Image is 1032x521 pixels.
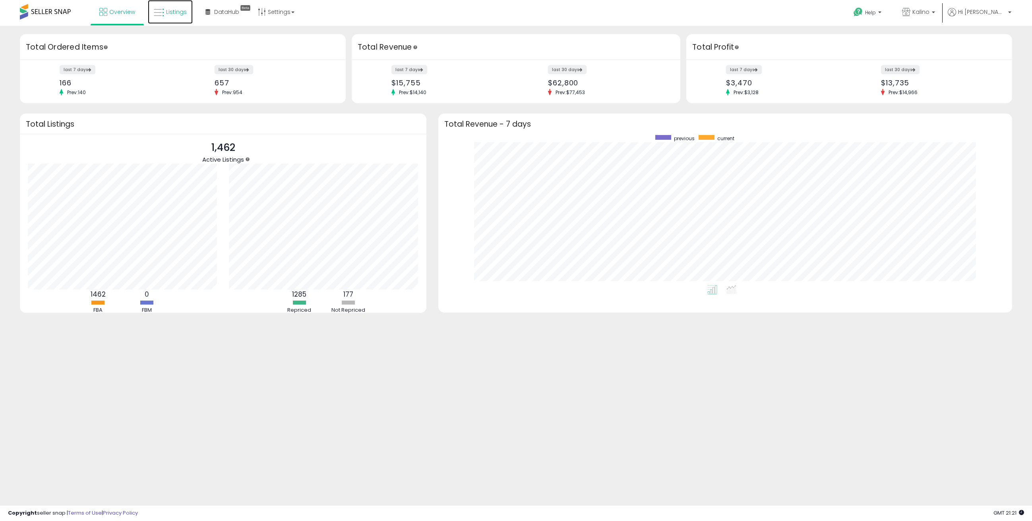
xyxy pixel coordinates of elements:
[26,42,340,53] h3: Total Ordered Items
[444,121,1006,127] h3: Total Revenue - 7 days
[292,289,306,299] b: 1285
[885,89,922,96] span: Prev: $14,966
[726,65,762,74] label: last 7 days
[63,89,90,96] span: Prev: 140
[102,44,109,51] div: Tooltip anchor
[730,89,763,96] span: Prev: $3,128
[343,289,353,299] b: 177
[548,65,587,74] label: last 30 days
[674,135,695,142] span: previous
[692,42,1006,53] h3: Total Profit
[238,4,252,12] div: Tooltip anchor
[912,8,929,16] span: Kalino
[548,79,666,87] div: $62,800
[202,140,244,155] p: 1,462
[60,79,177,87] div: 166
[395,89,430,96] span: Prev: $14,140
[74,307,122,314] div: FBA
[726,79,843,87] div: $3,470
[853,7,863,17] i: Get Help
[958,8,1006,16] span: Hi [PERSON_NAME]
[60,65,95,74] label: last 7 days
[847,1,889,26] a: Help
[358,42,674,53] h3: Total Revenue
[214,8,239,16] span: DataHub
[552,89,589,96] span: Prev: $77,453
[215,65,253,74] label: last 30 days
[145,289,149,299] b: 0
[215,79,332,87] div: 657
[717,135,734,142] span: current
[324,307,372,314] div: Not Repriced
[109,8,135,16] span: Overview
[391,65,427,74] label: last 7 days
[881,65,920,74] label: last 30 days
[166,8,187,16] span: Listings
[391,79,510,87] div: $15,755
[948,8,1011,26] a: Hi [PERSON_NAME]
[218,89,246,96] span: Prev: 954
[123,307,171,314] div: FBM
[412,44,419,51] div: Tooltip anchor
[202,155,244,164] span: Active Listings
[881,79,998,87] div: $13,735
[275,307,323,314] div: Repriced
[26,121,420,127] h3: Total Listings
[733,44,740,51] div: Tooltip anchor
[91,289,106,299] b: 1462
[865,9,876,16] span: Help
[244,156,251,163] div: Tooltip anchor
